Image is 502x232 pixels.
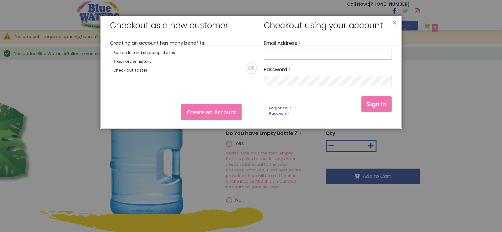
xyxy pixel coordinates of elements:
[361,96,392,112] button: Sign In
[113,59,242,64] li: Track order history.
[367,100,386,108] span: Sign In
[264,101,306,120] a: Forgot Your Password?
[181,104,242,120] a: Create an Account
[264,66,287,73] span: Password
[113,67,242,73] li: Check out faster.
[113,50,242,56] li: See order and shipping status.
[187,108,236,116] span: Create an Account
